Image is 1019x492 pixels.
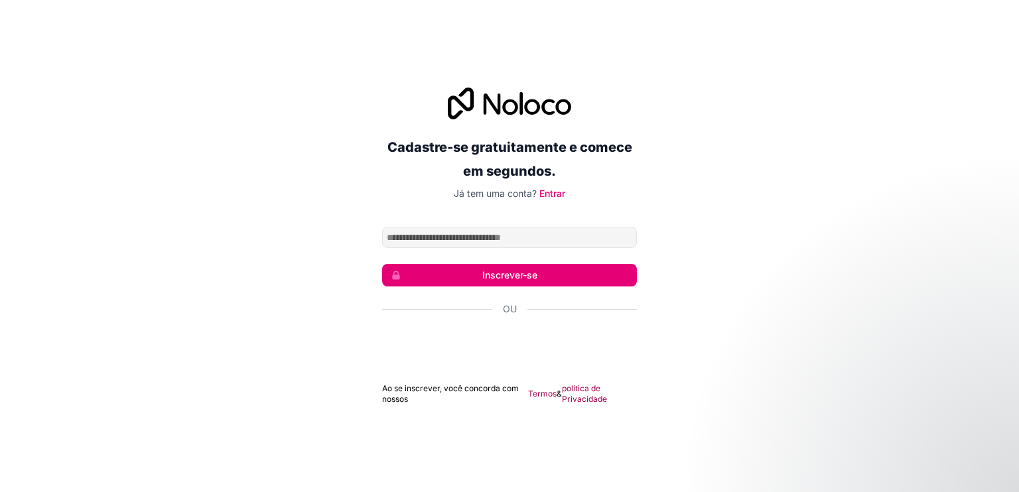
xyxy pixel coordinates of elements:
iframe: Mensagem de notificação do intercomunicador [754,393,1019,485]
a: política de Privacidade [562,383,637,404]
font: Ou [503,303,517,314]
font: política de Privacidade [562,383,607,404]
font: Cadastre-se gratuitamente e comece em segundos. [387,139,632,179]
font: & [557,389,562,399]
font: Ao se inscrever, você concorda com nossos [382,383,519,404]
font: Inscrever-se [482,269,537,280]
a: Entrar [539,188,565,199]
a: Termos [528,389,557,399]
button: Inscrever-se [382,264,637,286]
input: Endereço de email [382,227,637,248]
iframe: Botão Iniciar sessão com o Google [375,330,644,359]
font: Já tem uma conta? [454,188,537,199]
